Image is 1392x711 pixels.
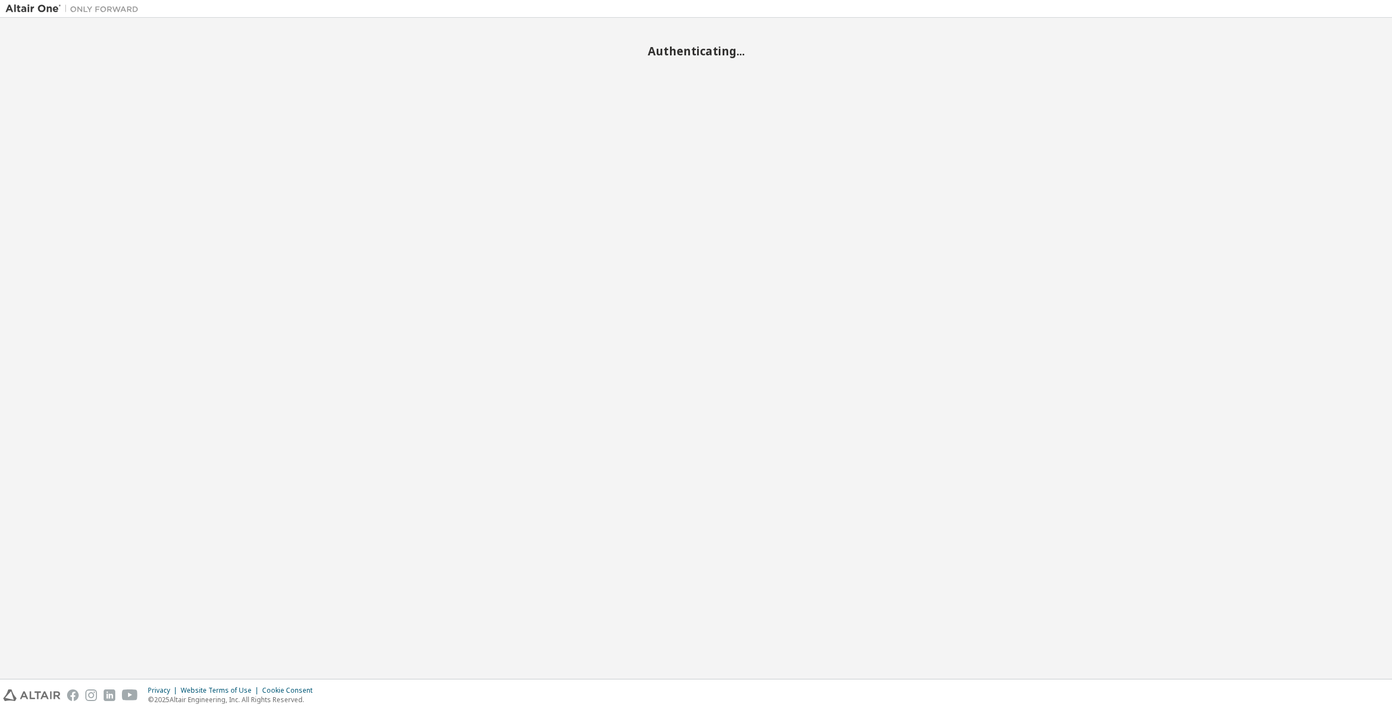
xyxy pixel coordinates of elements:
img: altair_logo.svg [3,689,60,701]
div: Cookie Consent [262,686,319,695]
div: Website Terms of Use [181,686,262,695]
img: linkedin.svg [104,689,115,701]
p: © 2025 Altair Engineering, Inc. All Rights Reserved. [148,695,319,704]
img: facebook.svg [67,689,79,701]
img: instagram.svg [85,689,97,701]
h2: Authenticating... [6,44,1386,58]
img: youtube.svg [122,689,138,701]
img: Altair One [6,3,144,14]
div: Privacy [148,686,181,695]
